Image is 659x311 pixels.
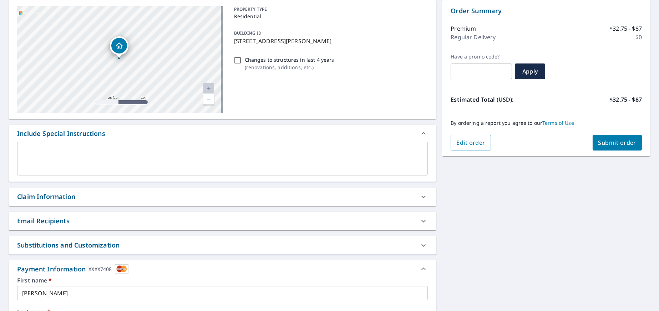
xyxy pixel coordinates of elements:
div: Substitutions and Customization [9,236,436,254]
p: [STREET_ADDRESS][PERSON_NAME] [234,37,425,45]
button: Apply [515,63,545,79]
div: Claim Information [9,188,436,206]
div: Claim Information [17,192,75,202]
p: Regular Delivery [451,33,496,41]
p: Estimated Total (USD): [451,95,546,104]
p: $0 [635,33,642,41]
img: cardImage [115,264,128,274]
button: Edit order [451,135,491,151]
p: Changes to structures in last 4 years [245,56,334,63]
span: Submit order [598,139,637,147]
div: Payment Information [17,264,128,274]
div: Payment InformationXXXX7408cardImage [9,260,436,277]
div: Include Special Instructions [17,129,105,138]
span: Edit order [456,139,485,147]
a: Current Level 20, Zoom Out [203,94,214,104]
p: ( renovations, additions, etc. ) [245,63,334,71]
div: XXXX7408 [88,264,112,274]
div: Email Recipients [9,212,436,230]
a: Terms of Use [542,119,574,126]
p: BUILDING ID [234,30,262,36]
button: Submit order [593,135,642,151]
p: PROPERTY TYPE [234,6,425,12]
div: Substitutions and Customization [17,240,120,250]
p: $32.75 - $87 [609,24,642,33]
p: Premium [451,24,476,33]
p: By ordering a report you agree to our [451,120,642,126]
div: Email Recipients [17,216,70,226]
a: Current Level 20, Zoom In Disabled [203,83,214,94]
span: Apply [521,67,539,75]
p: Residential [234,12,425,20]
label: Have a promo code? [451,53,512,60]
p: Order Summary [451,6,642,16]
div: Include Special Instructions [9,125,436,142]
div: Dropped pin, building 1, Residential property, 6006 Lee Ave Murfreesboro, TN 37129 [110,36,128,58]
label: First name [17,277,428,283]
p: $32.75 - $87 [609,95,642,104]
